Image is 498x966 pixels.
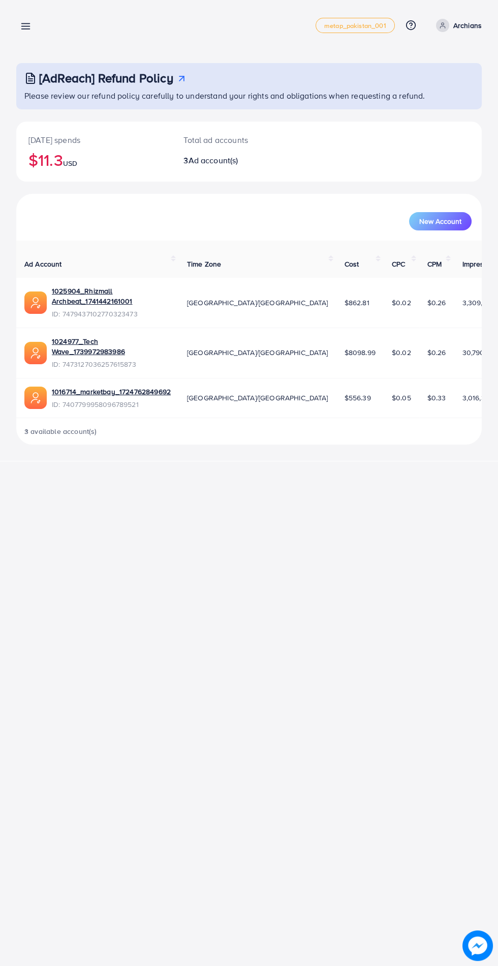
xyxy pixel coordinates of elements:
[419,218,461,225] span: New Account
[392,347,411,358] span: $0.02
[392,259,405,269] span: CPC
[52,359,171,369] span: ID: 7473127036257615873
[427,393,446,403] span: $0.33
[345,298,369,308] span: $862.81
[427,347,446,358] span: $0.26
[63,158,77,168] span: USD
[432,19,482,32] a: Archians
[187,259,221,269] span: Time Zone
[28,134,159,146] p: [DATE] spends
[28,150,159,169] h2: $11.3
[187,393,328,403] span: [GEOGRAPHIC_DATA]/[GEOGRAPHIC_DATA]
[345,393,371,403] span: $556.39
[24,259,62,269] span: Ad Account
[39,71,173,85] h3: [AdReach] Refund Policy
[52,399,171,409] span: ID: 7407799958096789521
[392,393,411,403] span: $0.05
[183,134,275,146] p: Total ad accounts
[24,342,47,364] img: ic-ads-acc.e4c84228.svg
[189,155,238,166] span: Ad account(s)
[427,298,446,308] span: $0.26
[52,387,171,397] a: 1016714_marketbay_1724762849692
[409,212,472,230] button: New Account
[324,22,386,29] span: metap_pakistan_001
[183,156,275,165] h2: 3
[24,387,47,409] img: ic-ads-acc.e4c84228.svg
[462,930,493,961] img: image
[392,298,411,308] span: $0.02
[52,286,171,307] a: 1025904_Rhizmall Archbeat_1741442161001
[24,90,476,102] p: Please review our refund policy carefully to understand your rights and obligations when requesti...
[52,309,171,319] span: ID: 7479437102770323473
[453,19,482,32] p: Archians
[24,291,47,314] img: ic-ads-acc.e4c84228.svg
[427,259,442,269] span: CPM
[345,259,359,269] span: Cost
[52,336,171,357] a: 1024977_Tech Wave_1739972983986
[316,18,395,33] a: metap_pakistan_001
[187,298,328,308] span: [GEOGRAPHIC_DATA]/[GEOGRAPHIC_DATA]
[462,298,495,308] span: 3,309,960
[462,259,497,269] span: Impression
[345,347,376,358] span: $8098.99
[187,347,328,358] span: [GEOGRAPHIC_DATA]/[GEOGRAPHIC_DATA]
[24,426,97,436] span: 3 available account(s)
[462,393,492,403] span: 3,016,372
[462,347,498,358] span: 30,790,567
